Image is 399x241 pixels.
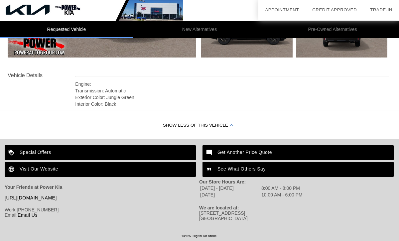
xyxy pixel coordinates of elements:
td: [DATE] - [DATE] [200,185,260,191]
span: [PHONE_NUMBER] [17,207,59,212]
a: Visit Our Website [5,162,196,177]
div: Exterior Color: Jungle Green [75,94,389,101]
div: Interior Color: Black [75,101,389,107]
td: 8:00 AM - 8:00 PM [261,185,303,191]
li: Pre-Owned Alternatives [266,21,399,38]
strong: We are located at: [199,205,239,210]
div: Vehicle Details [8,71,75,79]
strong: Our Store Hours Are: [199,179,246,184]
a: Trade-In [370,7,392,12]
td: [DATE] [200,192,260,198]
a: Appointment [265,7,299,12]
div: Email: [5,212,199,218]
div: Work: [5,207,199,212]
a: Special Offers [5,145,196,160]
div: Engine: [75,81,389,87]
div: Transmission: Automatic [75,87,389,94]
img: ic_format_quote_white_24dp_2x.png [202,162,217,177]
img: ic_language_white_24dp_2x.png [5,162,20,177]
a: Credit Approved [312,7,357,12]
img: ic_loyalty_white_24dp_2x.png [5,145,20,160]
a: Get Another Price Quote [202,145,394,160]
img: ic_mode_comment_white_24dp_2x.png [202,145,217,160]
li: New Alternatives [133,21,266,38]
td: 10:00 AM - 6:00 PM [261,192,303,198]
a: [URL][DOMAIN_NAME] [5,195,57,200]
div: [STREET_ADDRESS] [GEOGRAPHIC_DATA] [199,210,394,221]
a: See What Others Say [202,162,394,177]
a: Email Us [18,212,38,218]
strong: Your Friends at Power Kia [5,184,62,190]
